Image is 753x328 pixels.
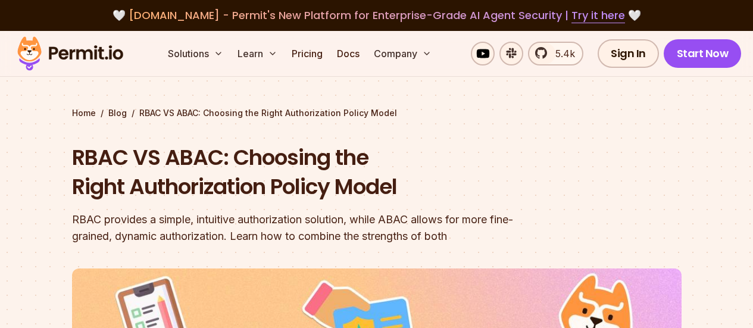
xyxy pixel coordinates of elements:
[72,107,682,119] div: / /
[571,8,625,23] a: Try it here
[72,107,96,119] a: Home
[528,42,583,65] a: 5.4k
[233,42,282,65] button: Learn
[598,39,659,68] a: Sign In
[72,211,529,245] div: RBAC provides a simple, intuitive authorization solution, while ABAC allows for more fine-grained...
[129,8,625,23] span: [DOMAIN_NAME] - Permit's New Platform for Enterprise-Grade AI Agent Security |
[72,143,529,202] h1: RBAC VS ABAC: Choosing the Right Authorization Policy Model
[29,7,724,24] div: 🤍 🤍
[548,46,575,61] span: 5.4k
[12,33,129,74] img: Permit logo
[287,42,327,65] a: Pricing
[369,42,436,65] button: Company
[108,107,127,119] a: Blog
[332,42,364,65] a: Docs
[664,39,742,68] a: Start Now
[163,42,228,65] button: Solutions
